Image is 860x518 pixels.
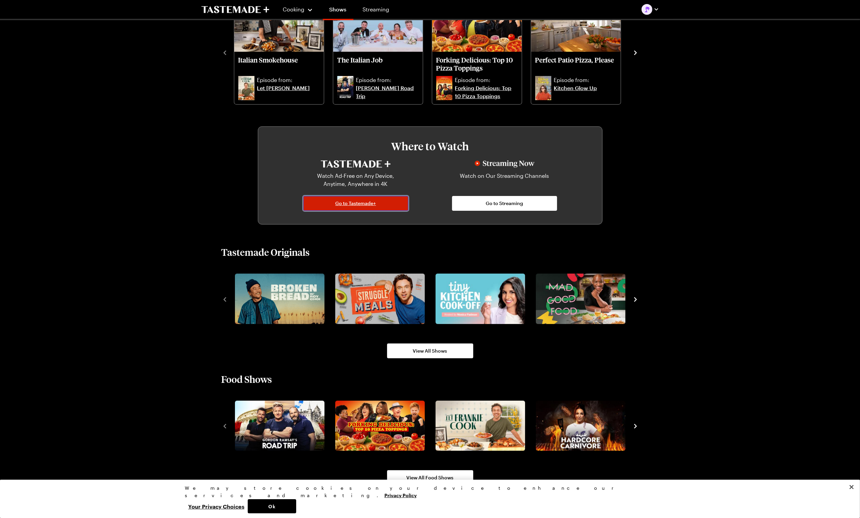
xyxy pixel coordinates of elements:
span: View All Food Shows [407,474,454,481]
a: The Italian Job [337,56,419,75]
a: Let [PERSON_NAME] [257,84,320,100]
a: Hardcore Carnivore [535,401,624,451]
div: 2 / 8 [333,272,433,326]
button: navigate to previous item [221,295,228,303]
div: 3 / 10 [433,399,533,453]
div: The Italian Job [333,1,423,104]
span: Cooking [283,6,304,12]
img: Perfect Patio Pizza, Please [531,1,621,52]
img: The Italian Job [333,1,423,52]
a: Go to Tastemade+ [303,196,408,211]
p: Perfect Patio Pizza, Please [535,56,617,72]
img: Profile picture [642,4,652,15]
a: Tiny Kitchen Cook-Off [434,274,524,324]
img: Tiny Kitchen Cook-Off [436,274,525,324]
a: Shows [323,1,353,20]
a: Mad Good Food [535,274,624,324]
a: View All Food Shows [387,470,473,485]
p: Episode from: [554,76,617,84]
a: View All Shows [387,344,473,358]
a: Gordon Ramsay's Road Trip [234,401,323,451]
button: navigate to next item [632,295,639,303]
p: Watch Ad-Free on Any Device, Anytime, Anywhere in 4K [307,172,404,188]
img: Italian Smokehouse [234,1,324,52]
h2: Food Shows [221,373,272,385]
img: Tastemade+ [321,160,390,168]
a: Italian Smokehouse [238,56,320,75]
img: Gordon Ramsay's Road Trip [235,401,324,451]
img: Let Frankie Cook [436,401,525,451]
p: Watch on Our Streaming Channels [456,172,553,188]
a: Forking Delicious: Top 10 Pizza Toppings [334,401,423,451]
a: Kitchen Glow Up [554,84,617,100]
div: 4 / 8 [533,272,633,326]
a: Go to Streaming [452,196,557,211]
p: Italian Smokehouse [238,56,320,72]
img: Forking Delicious: Top 10 Pizza Toppings [335,401,425,451]
p: Episode from: [257,76,320,84]
img: Broken Bread [235,274,324,324]
a: Broken Bread [234,274,323,324]
div: We may store cookies on your device to enhance our services and marketing. [185,484,669,499]
a: More information about your privacy, opens in a new tab [384,492,417,498]
a: Forking Delicious: Top 10 Pizza Toppings [436,56,518,75]
div: 1 / 10 [232,399,333,453]
img: Hardcore Carnivore [536,401,625,451]
img: Streaming [475,160,535,168]
button: Profile picture [642,4,659,15]
h2: Tastemade Originals [221,246,310,258]
a: Forking Delicious: Top 10 Pizza Toppings [455,84,518,100]
a: To Tastemade Home Page [201,6,269,13]
button: Your Privacy Choices [185,499,248,513]
div: 4 / 10 [533,399,633,453]
div: Perfect Patio Pizza, Please [531,1,621,104]
button: navigate to next item [632,48,639,56]
p: Forking Delicious: Top 10 Pizza Toppings [436,56,518,72]
p: Episode from: [356,76,419,84]
img: Mad Good Food [536,274,625,324]
a: Struggle Meals [334,274,423,324]
a: [PERSON_NAME] Road Trip [356,84,419,100]
button: navigate to next item [632,422,639,430]
div: Privacy [185,484,669,513]
button: Cooking [283,1,313,17]
a: Perfect Patio Pizza, Please [535,56,617,75]
span: Go to Tastemade+ [335,200,376,207]
h3: Where to Watch [278,140,582,152]
img: Struggle Meals [335,274,425,324]
p: Episode from: [455,76,518,84]
button: Ok [248,499,296,513]
div: Italian Smokehouse [234,1,324,104]
div: 2 / 10 [333,399,433,453]
img: Forking Delicious: Top 10 Pizza Toppings [432,1,522,52]
div: 3 / 8 [433,272,533,326]
a: Let Frankie Cook [434,401,524,451]
button: Close [844,480,859,494]
button: navigate to previous item [221,48,228,56]
div: Forking Delicious: Top 10 Pizza Toppings [432,1,522,104]
span: Go to Streaming [486,200,523,207]
p: The Italian Job [337,56,419,72]
button: navigate to previous item [221,422,228,430]
span: View All Shows [413,348,447,354]
div: 1 / 8 [232,272,333,326]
